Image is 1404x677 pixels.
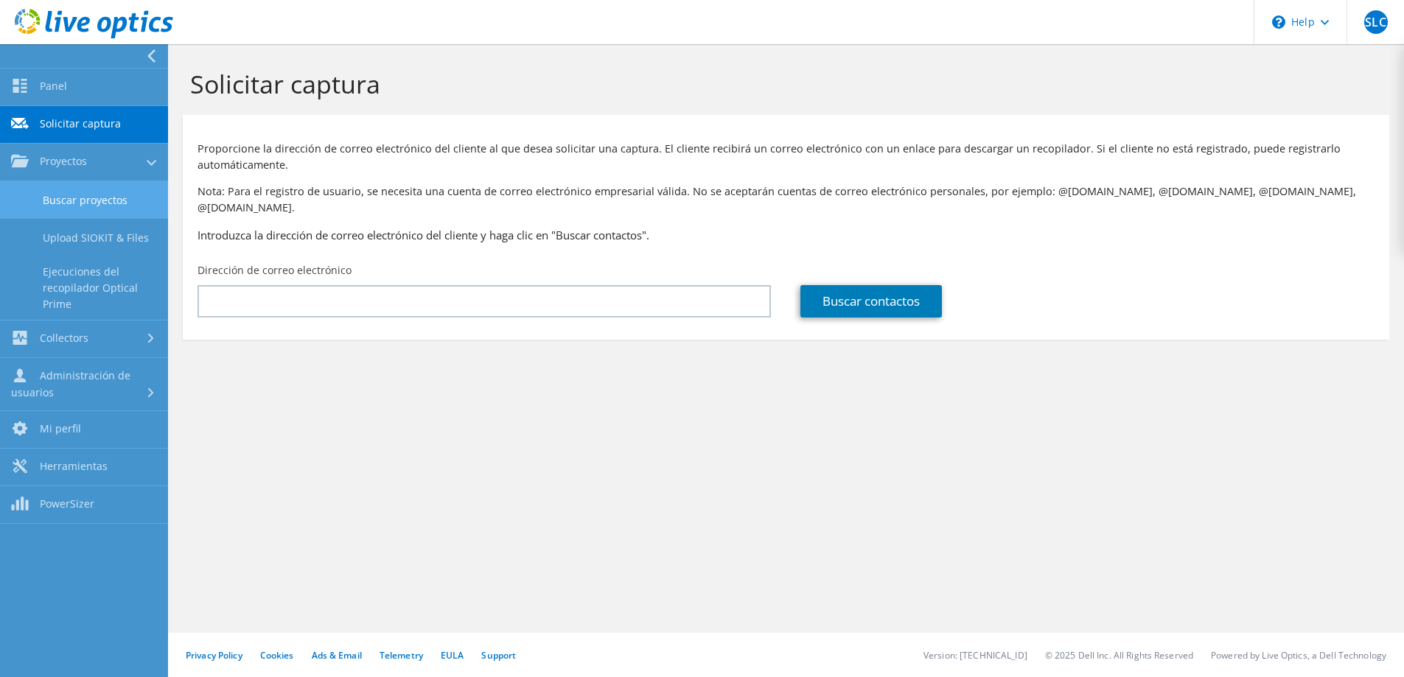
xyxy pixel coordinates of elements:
[800,285,942,318] a: Buscar contactos
[1364,10,1388,34] span: SLC
[198,183,1375,216] p: Nota: Para el registro de usuario, se necesita una cuenta de correo electrónico empresarial válid...
[1211,649,1386,662] li: Powered by Live Optics, a Dell Technology
[441,649,464,662] a: EULA
[198,141,1375,173] p: Proporcione la dirección de correo electrónico del cliente al que desea solicitar una captura. El...
[260,649,294,662] a: Cookies
[1045,649,1193,662] li: © 2025 Dell Inc. All Rights Reserved
[190,69,1375,99] h1: Solicitar captura
[312,649,362,662] a: Ads & Email
[186,649,242,662] a: Privacy Policy
[380,649,423,662] a: Telemetry
[481,649,516,662] a: Support
[923,649,1027,662] li: Version: [TECHNICAL_ID]
[198,227,1375,243] h3: Introduzca la dirección de correo electrónico del cliente y haga clic en "Buscar contactos".
[198,263,352,278] label: Dirección de correo electrónico
[1272,15,1285,29] svg: \n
